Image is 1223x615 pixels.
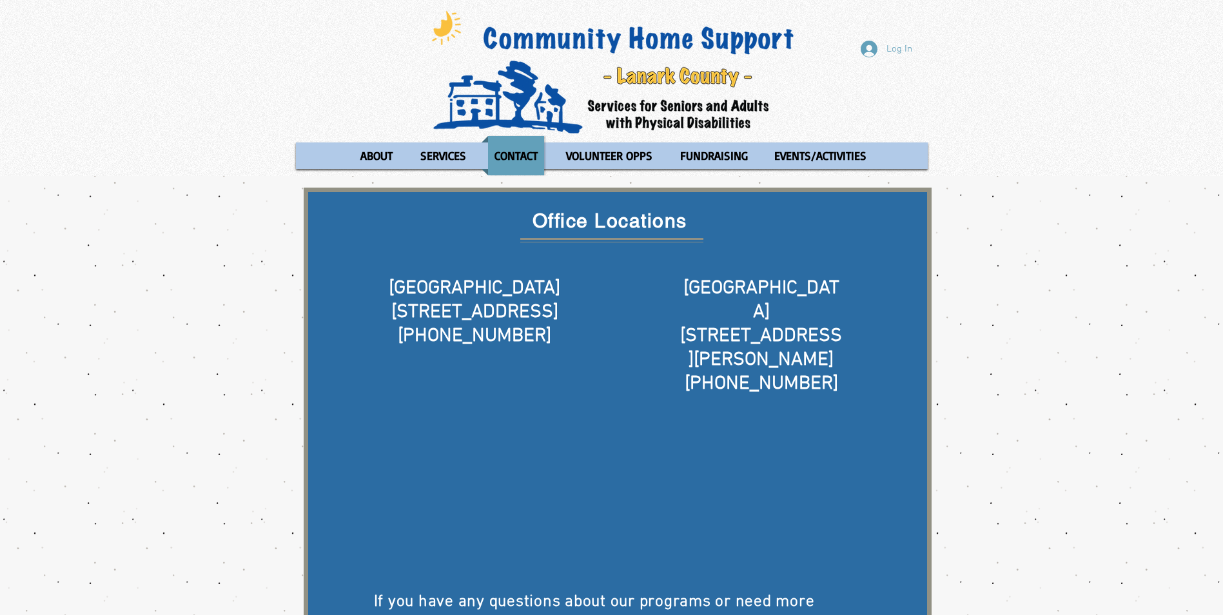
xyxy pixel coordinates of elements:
p: SERVICES [415,136,472,175]
span: Log In [882,43,917,56]
span: [PHONE_NUMBER] [398,324,551,348]
span: Office Locations [533,210,687,232]
p: ABOUT [355,136,398,175]
span: [STREET_ADDRESS][PERSON_NAME] [680,324,842,372]
span: [GEOGRAPHIC_DATA] [389,277,560,300]
span: [GEOGRAPHIC_DATA] [683,277,839,324]
button: Log In [852,37,921,61]
a: SERVICES [408,136,478,175]
a: EVENTS/ACTIVITIES [762,136,879,175]
p: VOLUNTEER OPPS [560,136,658,175]
p: EVENTS/ACTIVITIES [768,136,872,175]
span: [PHONE_NUMBER] [685,372,838,396]
a: CONTACT [482,136,551,175]
nav: Site [296,136,928,175]
a: ABOUT [347,136,405,175]
span: [STREET_ADDRESS] [391,300,558,324]
p: FUNDRAISING [674,136,754,175]
a: FUNDRAISING [668,136,759,175]
a: VOLUNTEER OPPS [554,136,665,175]
p: CONTACT [489,136,543,175]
